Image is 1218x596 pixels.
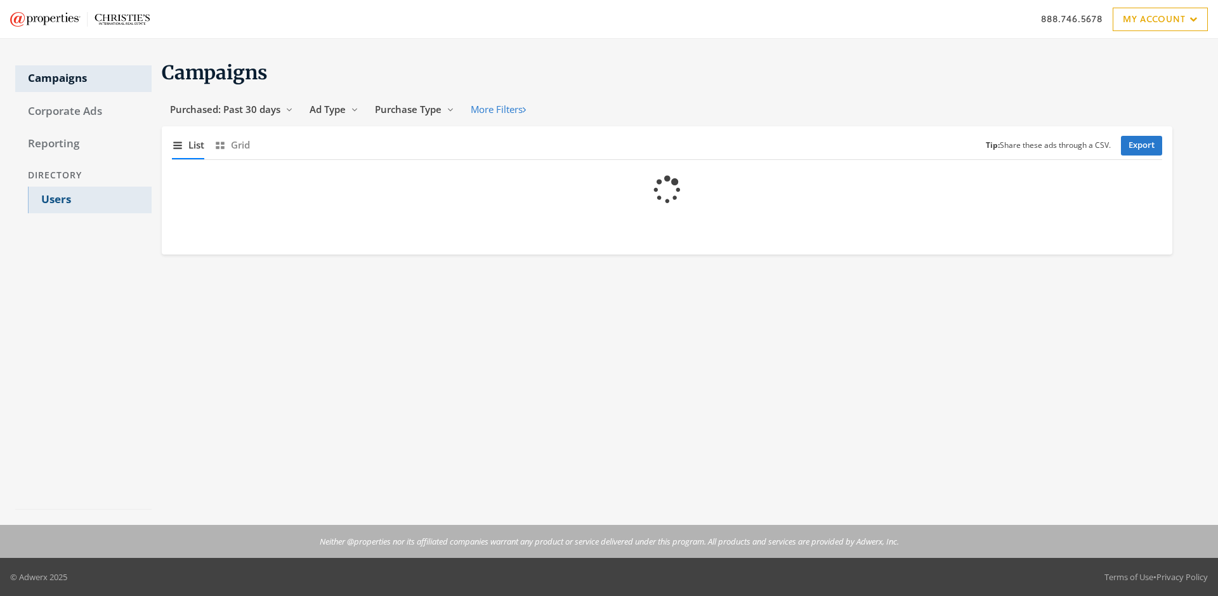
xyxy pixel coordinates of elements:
[162,60,268,84] span: Campaigns
[15,98,152,125] a: Corporate Ads
[172,131,204,159] button: List
[15,131,152,157] a: Reporting
[15,65,152,92] a: Campaigns
[10,571,67,583] p: © Adwerx 2025
[231,138,250,152] span: Grid
[1104,571,1208,583] div: •
[367,98,462,121] button: Purchase Type
[320,535,899,548] p: Neither @properties nor its affiliated companies warrant any product or service delivered under t...
[188,138,204,152] span: List
[375,103,442,116] span: Purchase Type
[162,98,301,121] button: Purchased: Past 30 days
[15,164,152,187] div: Directory
[1104,571,1153,583] a: Terms of Use
[301,98,367,121] button: Ad Type
[986,140,1111,152] small: Share these ads through a CSV.
[1113,8,1208,31] a: My Account
[1041,12,1103,25] a: 888.746.5678
[986,140,1000,150] b: Tip:
[214,131,250,159] button: Grid
[28,187,152,213] a: Users
[310,103,346,116] span: Ad Type
[1121,136,1162,156] a: Export
[10,12,150,27] img: Adwerx
[462,98,534,121] button: More Filters
[170,103,280,116] span: Purchased: Past 30 days
[1156,571,1208,583] a: Privacy Policy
